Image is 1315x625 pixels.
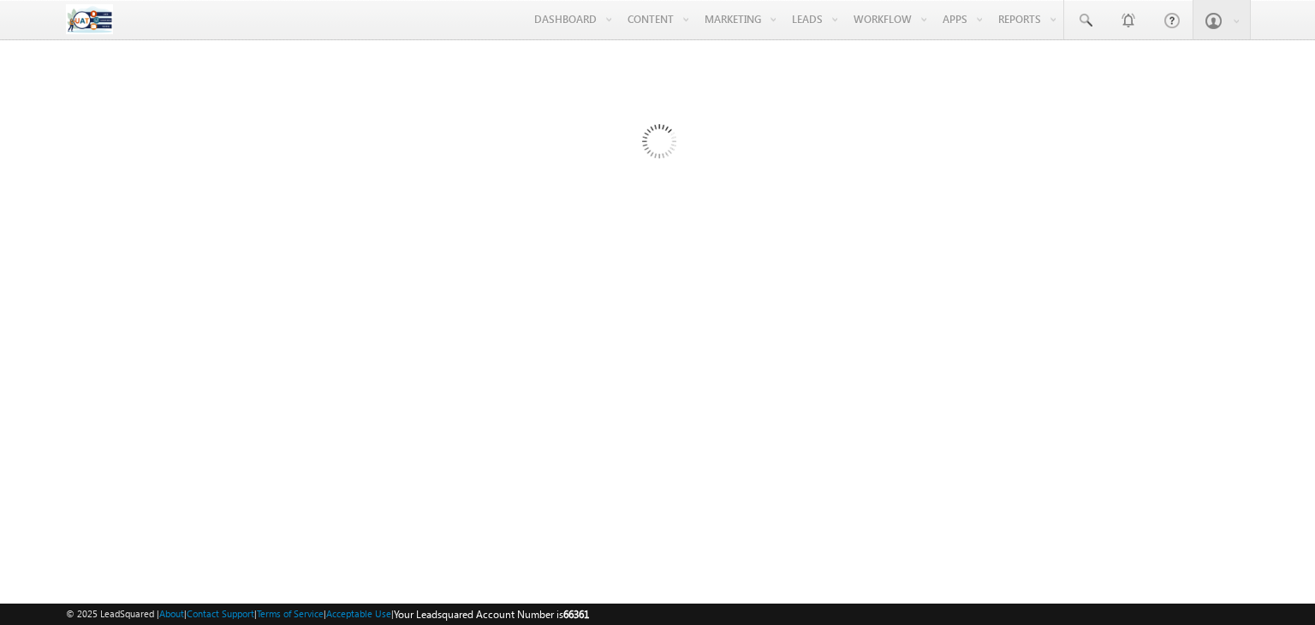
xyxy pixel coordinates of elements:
a: About [159,608,184,619]
img: Loading... [569,56,747,233]
span: 66361 [563,608,589,621]
a: Terms of Service [257,608,324,619]
span: Your Leadsquared Account Number is [394,608,589,621]
a: Acceptable Use [326,608,391,619]
a: Contact Support [187,608,254,619]
img: Custom Logo [66,4,113,34]
span: © 2025 LeadSquared | | | | | [66,606,589,622]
